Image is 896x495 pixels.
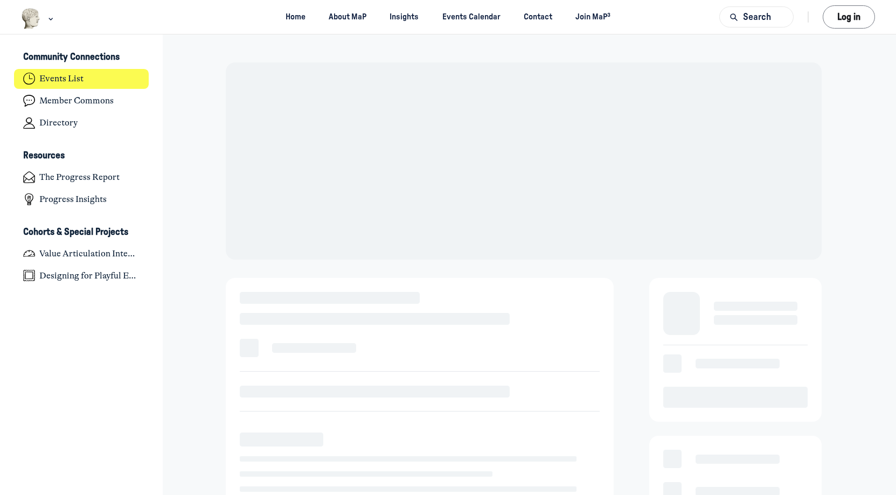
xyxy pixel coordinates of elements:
h4: Progress Insights [39,194,107,205]
h4: Member Commons [39,95,114,106]
h4: Value Articulation Intensive (Cultural Leadership Lab) [39,248,140,259]
a: About MaP [319,7,376,27]
a: Progress Insights [14,190,149,210]
h3: Cohorts & Special Projects [23,227,128,238]
h4: Events List [39,73,84,84]
img: Museums as Progress logo [21,8,41,29]
h3: Community Connections [23,52,120,63]
a: Events List [14,69,149,89]
a: The Progress Report [14,168,149,187]
a: Directory [14,113,149,133]
h3: Resources [23,150,65,162]
h4: Designing for Playful Engagement [39,270,140,281]
a: Value Articulation Intensive (Cultural Leadership Lab) [14,243,149,263]
a: Home [276,7,315,27]
button: ResourcesCollapse space [14,147,149,165]
a: Contact [514,7,561,27]
a: Events Calendar [433,7,510,27]
button: Cohorts & Special ProjectsCollapse space [14,223,149,241]
a: Member Commons [14,91,149,111]
button: Community ConnectionsCollapse space [14,48,149,67]
button: Museums as Progress logo [21,7,56,30]
button: Search [719,6,794,27]
h4: The Progress Report [39,172,120,183]
h4: Directory [39,117,78,128]
button: Log in [823,5,875,29]
a: Insights [380,7,428,27]
a: Designing for Playful Engagement [14,266,149,285]
a: Join MaP³ [566,7,620,27]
